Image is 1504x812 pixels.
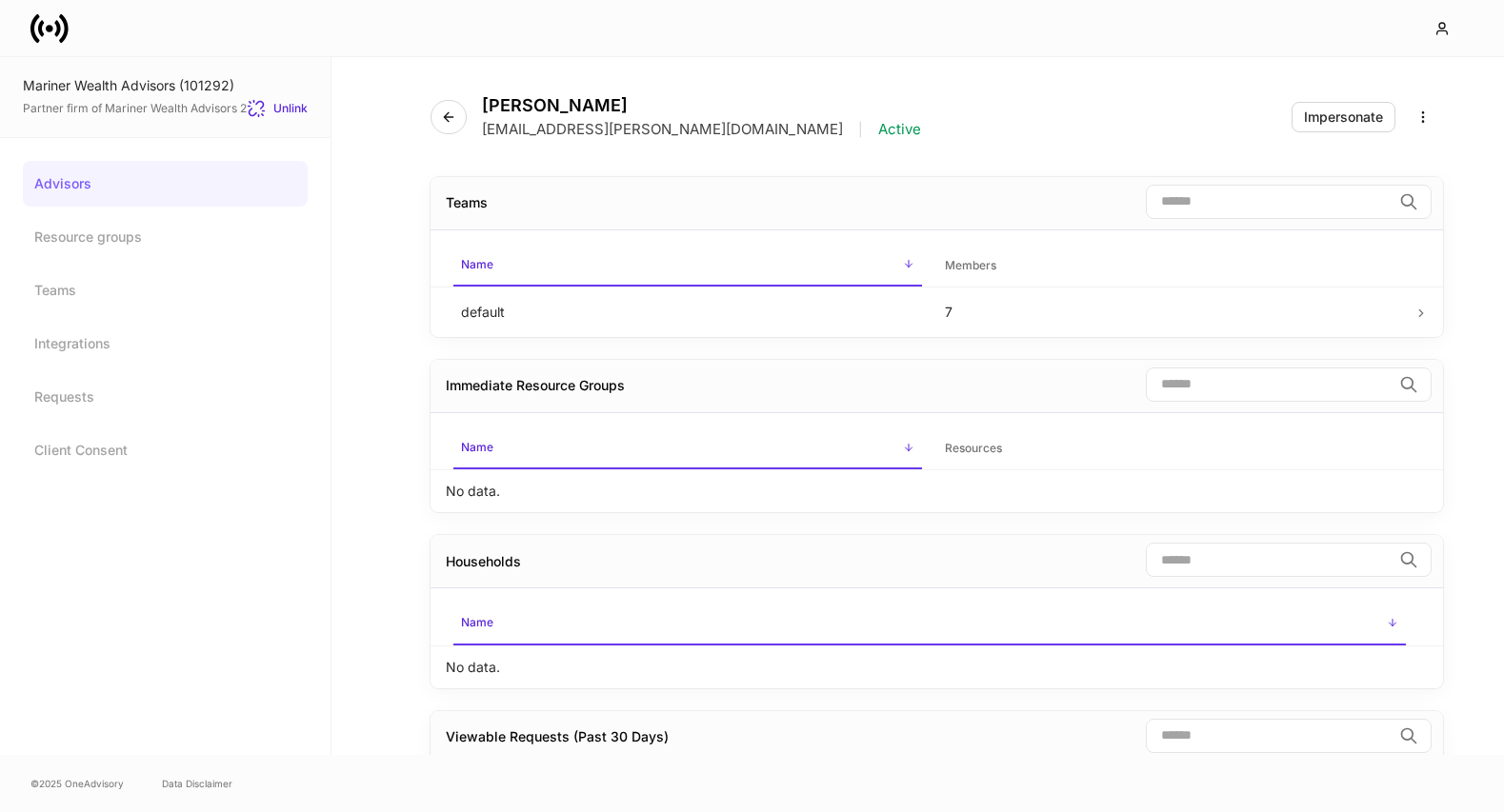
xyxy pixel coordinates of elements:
td: 7 [930,287,1414,337]
span: Resources [937,429,1406,468]
a: Teams [23,267,308,313]
p: No data. [446,482,500,501]
p: [EMAIL_ADDRESS][PERSON_NAME][DOMAIN_NAME] [482,120,843,139]
p: No data. [446,658,500,677]
a: Mariner Wealth Advisors 2 [105,101,247,115]
div: Viewable Requests (Past 30 Days) [446,727,669,746]
div: Immediate Resource Groups [446,376,625,395]
h6: Name [461,613,493,631]
p: Active [878,120,921,139]
h6: Name [461,438,493,456]
td: default [446,287,930,337]
a: Advisors [23,161,308,207]
span: © 2025 OneAdvisory [30,776,124,791]
a: Data Disclaimer [162,776,232,791]
a: Integrations [23,321,308,366]
a: Client Consent [23,427,308,473]
div: Teams [446,193,488,212]
span: Members [937,247,1406,286]
h4: [PERSON_NAME] [482,95,921,116]
h6: Members [945,256,996,274]
div: Impersonate [1304,110,1383,124]
span: Name [453,246,922,287]
span: Partner firm of [23,101,247,116]
div: Mariner Wealth Advisors (101292) [23,76,308,95]
p: | [858,120,863,139]
h6: Resources [945,439,1002,457]
span: Name [453,428,922,469]
button: Impersonate [1292,102,1395,132]
div: Households [446,552,521,571]
a: Resource groups [23,214,308,260]
button: Unlink [247,99,308,118]
h6: Name [461,255,493,273]
a: Requests [23,374,308,420]
span: Name [453,604,1406,644]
